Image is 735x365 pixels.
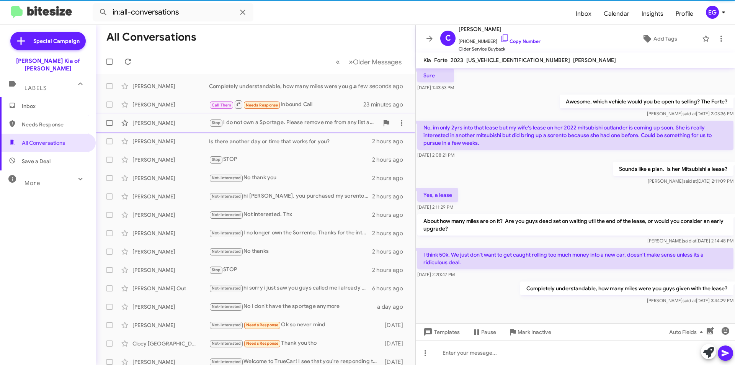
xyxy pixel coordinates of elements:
[459,25,541,34] span: [PERSON_NAME]
[209,339,381,348] div: Thank you tho
[212,267,221,272] span: Stop
[417,272,455,277] span: [DATE] 2:20:47 PM
[417,85,454,90] span: [DATE] 1:43:53 PM
[132,156,209,164] div: [PERSON_NAME]
[10,32,86,50] a: Special Campaign
[209,100,363,109] div: Inbound Call
[132,193,209,200] div: [PERSON_NAME]
[613,162,733,176] p: Sounds like a plan. Is her Mitsubishi a lease?
[132,174,209,182] div: [PERSON_NAME]
[451,57,463,64] span: 2023
[132,119,209,127] div: [PERSON_NAME]
[434,57,448,64] span: Forte
[132,266,209,274] div: [PERSON_NAME]
[663,325,712,339] button: Auto Fields
[417,214,733,236] p: About how many miles are on it? Are you guys dead set on waiting util the end of the lease, or wo...
[246,341,279,346] span: Needs Response
[372,174,409,182] div: 2 hours ago
[212,120,221,125] span: Stop
[417,248,733,269] p: I think 50k. We just don't want to get caught rolling too much money into a new car, doesn't make...
[422,325,460,339] span: Templates
[212,194,241,199] span: Not-Interested
[209,247,372,256] div: No thanks
[377,303,409,311] div: a day ago
[246,103,278,108] span: Needs Response
[132,211,209,219] div: [PERSON_NAME]
[209,192,372,201] div: hi [PERSON_NAME]. you purchased my sorento last year and leased us a telluride
[209,229,372,237] div: I no longer own the Sorrento. Thanks for the interest in buying it anyway thank you.
[372,211,409,219] div: 2 hours ago
[635,3,670,25] span: Insights
[459,34,541,45] span: [PHONE_NUMBER]
[22,121,87,128] span: Needs Response
[459,45,541,53] span: Older Service Buyback
[22,157,51,165] span: Save a Deal
[648,178,733,184] span: [PERSON_NAME] [DATE] 2:11:09 PM
[209,82,363,90] div: Completely understandable, how many miles were you guys given with the lease?
[33,37,80,45] span: Special Campaign
[417,152,454,158] span: [DATE] 2:08:21 PM
[212,341,241,346] span: Not-Interested
[670,3,699,25] a: Profile
[212,157,221,162] span: Stop
[209,210,372,219] div: Not interested. Thx
[683,178,697,184] span: said at
[372,137,409,145] div: 2 hours ago
[381,321,409,329] div: [DATE]
[416,325,466,339] button: Templates
[363,101,409,108] div: 23 minutes ago
[212,175,241,180] span: Not-Interested
[381,340,409,347] div: [DATE]
[132,248,209,255] div: [PERSON_NAME]
[209,265,372,274] div: STOP
[209,321,381,329] div: Ok so never mind
[209,118,379,127] div: I do not own a Sportage. Please remove me from any list and discontinue texting me. Thank you.
[445,32,451,44] span: C
[417,69,454,82] p: Sure
[683,298,696,303] span: said at
[647,298,733,303] span: [PERSON_NAME] [DATE] 3:44:29 PM
[212,286,241,291] span: Not-Interested
[212,103,232,108] span: Call Them
[132,101,209,108] div: [PERSON_NAME]
[417,188,458,202] p: Yes, a lease
[520,282,733,295] p: Completely understandable, how many miles were you guys given with the lease?
[132,303,209,311] div: [PERSON_NAME]
[372,156,409,164] div: 2 hours ago
[699,6,727,19] button: EG
[24,85,47,92] span: Labels
[372,229,409,237] div: 2 hours ago
[331,54,345,70] button: Previous
[481,325,496,339] span: Pause
[212,249,241,254] span: Not-Interested
[518,325,551,339] span: Mark Inactive
[22,102,87,110] span: Inbox
[349,57,353,67] span: »
[106,31,196,43] h1: All Conversations
[683,111,696,116] span: said at
[246,322,279,327] span: Needs Response
[132,321,209,329] div: [PERSON_NAME]
[466,325,502,339] button: Pause
[336,57,340,67] span: «
[93,3,253,21] input: Search
[212,212,241,217] span: Not-Interested
[598,3,635,25] a: Calendar
[706,6,719,19] div: EG
[683,238,696,244] span: said at
[620,32,698,46] button: Add Tags
[363,82,409,90] div: a few seconds ago
[332,54,406,70] nav: Page navigation example
[209,302,377,311] div: No I don't have the sportage anymore
[372,248,409,255] div: 2 hours ago
[132,229,209,237] div: [PERSON_NAME]
[212,359,241,364] span: Not-Interested
[647,238,733,244] span: [PERSON_NAME] [DATE] 2:14:48 PM
[417,204,453,210] span: [DATE] 2:11:29 PM
[466,57,570,64] span: [US_VEHICLE_IDENTIFICATION_NUMBER]
[209,284,372,293] div: hi sorry i just saw you guys called me i already got a different car thank you
[212,322,241,327] span: Not-Interested
[212,304,241,309] span: Not-Interested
